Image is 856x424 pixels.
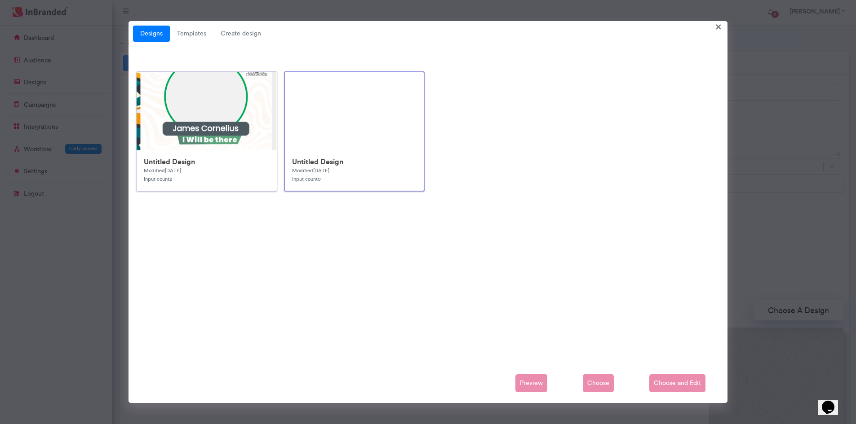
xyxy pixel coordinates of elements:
small: Modified [DATE] [144,167,181,174]
iframe: chat widget [818,388,847,415]
span: Create design [213,26,268,42]
a: Designs [133,26,170,42]
h6: Untitled Design [144,157,269,166]
h6: Untitled Design [292,157,417,166]
small: Input count 0 [292,176,321,182]
small: Input count 2 [144,176,172,182]
small: Modified [DATE] [292,167,329,174]
span: × [715,19,722,33]
a: Templates [170,26,213,42]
